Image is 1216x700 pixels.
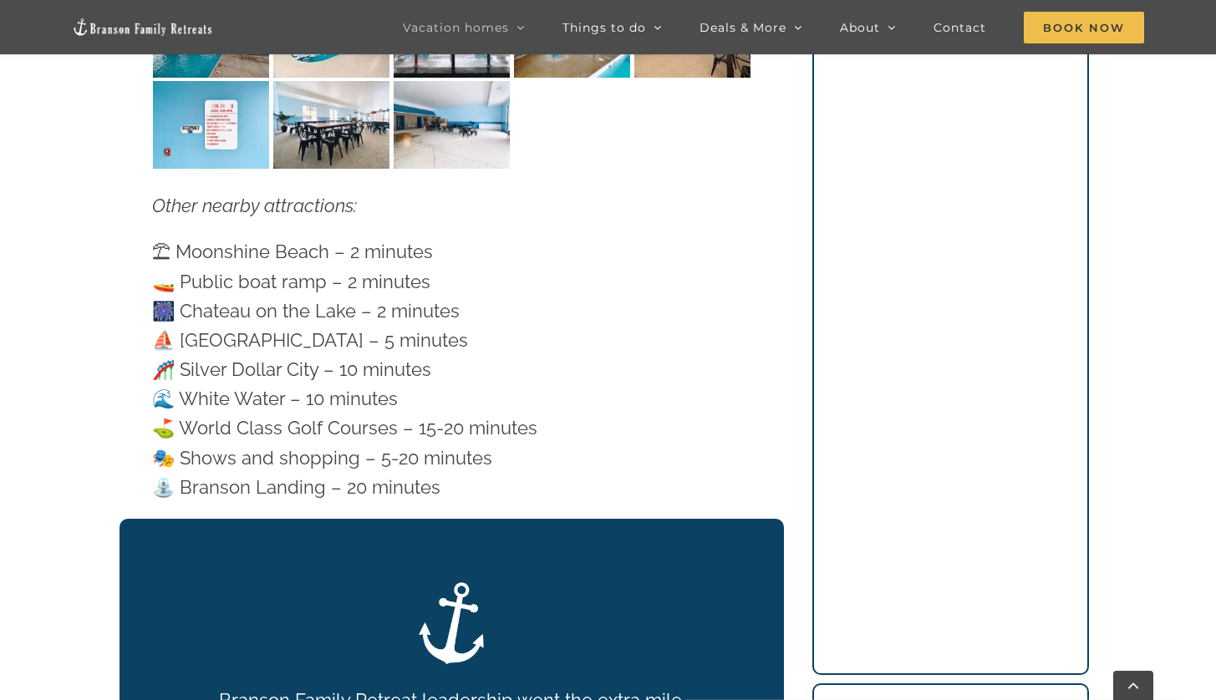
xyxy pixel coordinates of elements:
[153,81,269,168] img: Skye Retreat indoor pool Chateau Cove IMG-1654
[1024,12,1144,43] span: Book Now
[152,237,750,502] p: ⛱ Moonshine Beach – 2 minutes 🚤 Public boat ramp – 2 minutes 🎆 Chateau on the Lake – 2 minutes ⛵️...
[152,195,357,216] em: Other nearby attractions:
[273,84,389,106] a: Skye Retreat indoor pool Chateau Cove IMG-1653
[828,63,1072,632] iframe: Booking/Inquiry Widget
[273,81,389,168] img: Skye Retreat indoor pool Chateau Cove IMG-1653
[394,81,510,168] img: Skye Retreat indoor pool Chateau Cove IMG-1652
[700,22,786,33] span: Deals & More
[394,84,510,106] a: Skye Retreat indoor pool Chateau Cove IMG-1652
[840,22,880,33] span: About
[410,581,493,665] img: Branson Family Retreats
[72,18,214,37] img: Branson Family Retreats Logo
[562,22,646,33] span: Things to do
[153,84,269,106] a: Skye Retreat indoor pool Chateau Cove IMG-1654
[934,22,986,33] span: Contact
[403,22,509,33] span: Vacation homes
